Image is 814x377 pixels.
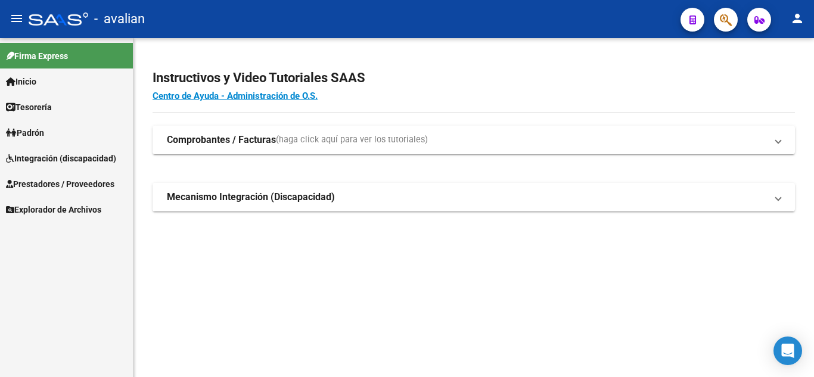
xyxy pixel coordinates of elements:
mat-icon: person [790,11,804,26]
mat-icon: menu [10,11,24,26]
span: - avalian [94,6,145,32]
h2: Instructivos y Video Tutoriales SAAS [153,67,795,89]
mat-expansion-panel-header: Comprobantes / Facturas(haga click aquí para ver los tutoriales) [153,126,795,154]
strong: Mecanismo Integración (Discapacidad) [167,191,335,204]
span: Explorador de Archivos [6,203,101,216]
span: Firma Express [6,49,68,63]
mat-expansion-panel-header: Mecanismo Integración (Discapacidad) [153,183,795,211]
span: Prestadores / Proveedores [6,177,114,191]
div: Open Intercom Messenger [773,337,802,365]
a: Centro de Ayuda - Administración de O.S. [153,91,318,101]
strong: Comprobantes / Facturas [167,133,276,147]
span: (haga click aquí para ver los tutoriales) [276,133,428,147]
span: Padrón [6,126,44,139]
span: Tesorería [6,101,52,114]
span: Integración (discapacidad) [6,152,116,165]
span: Inicio [6,75,36,88]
